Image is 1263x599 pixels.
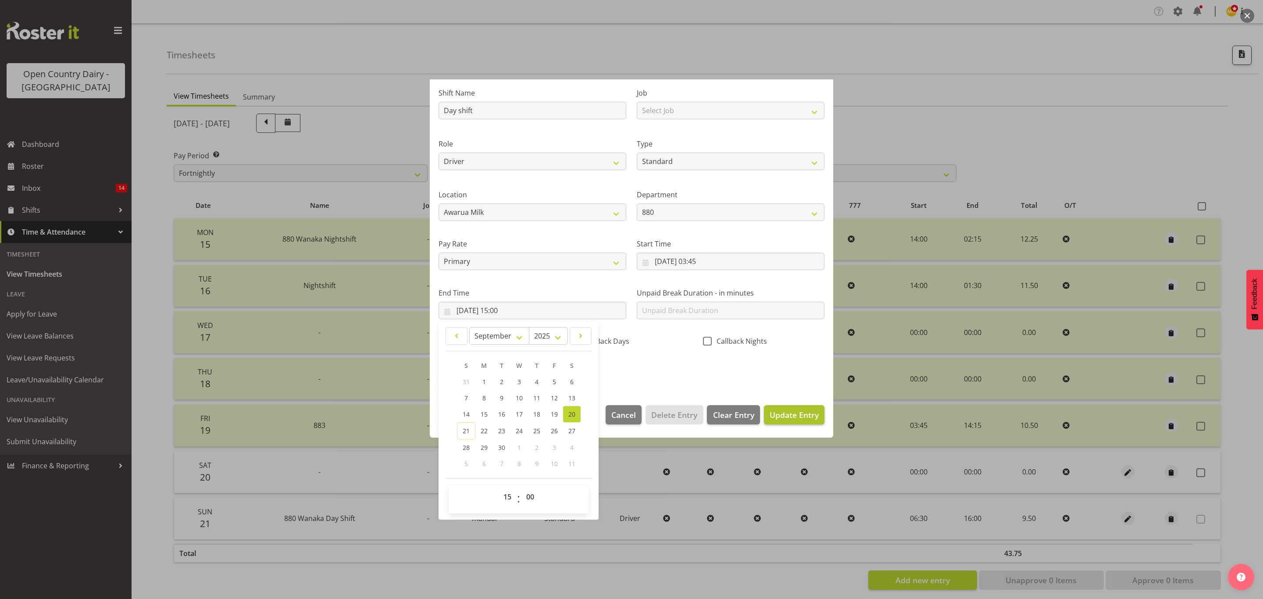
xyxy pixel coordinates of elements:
span: 11 [568,460,575,468]
span: 10 [551,460,558,468]
label: Department [637,189,824,200]
span: 21 [463,427,470,435]
button: Cancel [606,405,642,424]
span: Feedback [1251,278,1259,309]
a: 29 [475,439,493,456]
span: 30 [498,443,505,452]
span: 1 [482,378,486,386]
span: F [553,361,556,370]
span: 14 [463,410,470,418]
a: 8 [475,390,493,406]
span: 6 [482,460,486,468]
span: S [570,361,574,370]
span: 26 [551,427,558,435]
span: 1 [517,443,521,452]
label: Location [439,189,626,200]
a: 28 [457,439,475,456]
a: 13 [563,390,581,406]
span: 10 [516,394,523,402]
span: Callback Nights [712,337,767,346]
span: 12 [551,394,558,402]
a: 26 [546,422,563,439]
img: help-xxl-2.png [1237,573,1245,581]
span: 9 [535,460,539,468]
label: End Time [439,288,626,298]
a: 27 [563,422,581,439]
button: Feedback - Show survey [1246,270,1263,329]
a: 6 [563,374,581,390]
span: : [517,488,520,510]
span: T [500,361,503,370]
span: 20 [568,410,575,418]
span: 9 [500,394,503,402]
span: 24 [516,427,523,435]
span: S [464,361,468,370]
span: Update Entry [770,410,819,420]
span: Clear Entry [713,409,754,421]
a: 25 [528,422,546,439]
label: Start Time [637,239,824,249]
span: Delete Entry [651,409,697,421]
button: Update Entry [764,405,824,424]
input: Shift Name [439,102,626,119]
input: Click to select... [439,302,626,319]
span: 16 [498,410,505,418]
span: 2 [500,378,503,386]
span: 7 [464,394,468,402]
span: 13 [568,394,575,402]
span: 29 [481,443,488,452]
span: 25 [533,427,540,435]
span: 27 [568,427,575,435]
label: Pay Rate [439,239,626,249]
span: 28 [463,443,470,452]
a: 5 [546,374,563,390]
span: Cancel [611,409,636,421]
a: 11 [528,390,546,406]
span: 23 [498,427,505,435]
span: 4 [570,443,574,452]
a: 16 [493,406,510,422]
span: 3 [553,443,556,452]
label: Shift Name [439,88,626,98]
span: 19 [551,410,558,418]
button: Clear Entry [707,405,760,424]
button: Delete Entry [646,405,703,424]
span: M [481,361,487,370]
a: 20 [563,406,581,422]
a: 10 [510,390,528,406]
span: 18 [533,410,540,418]
a: 18 [528,406,546,422]
span: 8 [482,394,486,402]
a: 23 [493,422,510,439]
span: 17 [516,410,523,418]
a: 12 [546,390,563,406]
a: 22 [475,422,493,439]
span: 5 [553,378,556,386]
input: Click to select... [637,253,824,270]
span: 7 [500,460,503,468]
a: 9 [493,390,510,406]
span: 2 [535,443,539,452]
a: 4 [528,374,546,390]
a: 3 [510,374,528,390]
a: 1 [475,374,493,390]
a: 2 [493,374,510,390]
a: 21 [457,422,475,439]
span: 4 [535,378,539,386]
span: 22 [481,427,488,435]
span: T [535,361,539,370]
a: 19 [546,406,563,422]
a: 7 [457,390,475,406]
a: 17 [510,406,528,422]
span: 11 [533,394,540,402]
a: 30 [493,439,510,456]
span: 3 [517,378,521,386]
a: 14 [457,406,475,422]
span: 31 [463,378,470,386]
label: Job [637,88,824,98]
a: 24 [510,422,528,439]
span: CallBack Days [579,337,629,346]
span: W [516,361,522,370]
span: 6 [570,378,574,386]
label: Unpaid Break Duration - in minutes [637,288,824,298]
